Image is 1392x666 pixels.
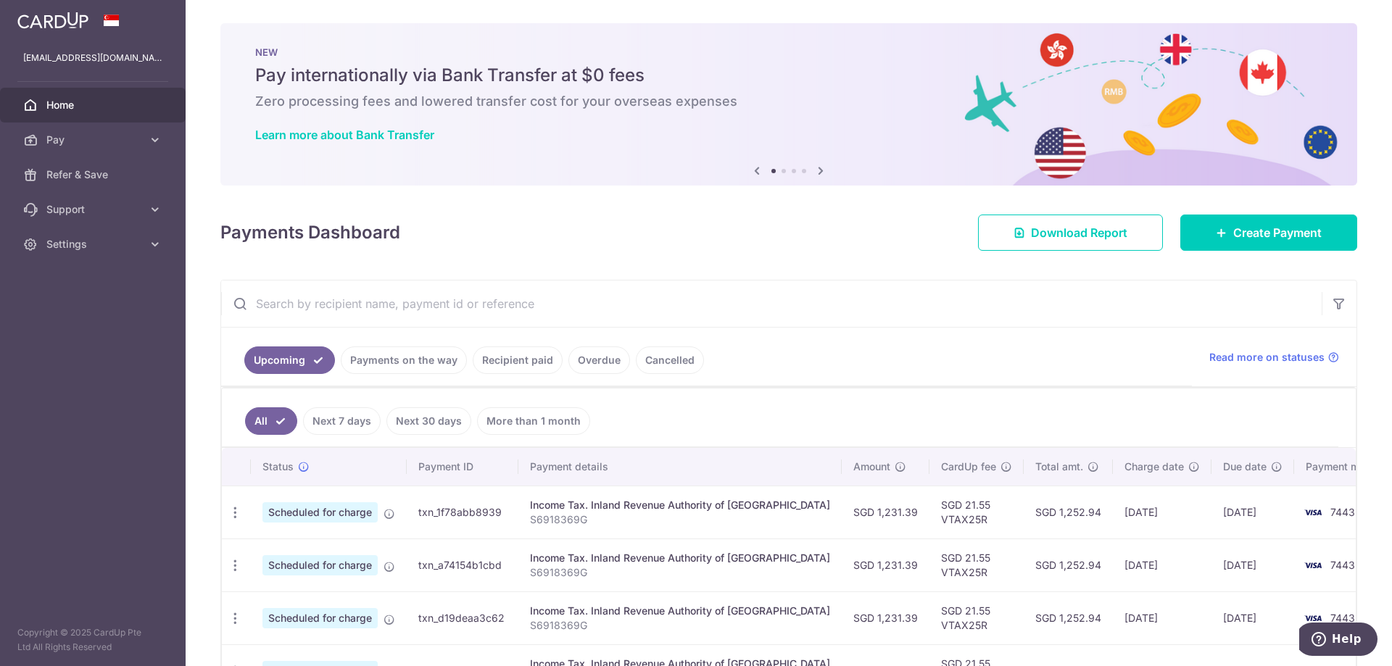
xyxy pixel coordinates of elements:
h5: Pay internationally via Bank Transfer at $0 fees [255,64,1322,87]
img: Bank transfer banner [220,23,1357,186]
td: [DATE] [1211,486,1294,538]
th: Payment details [518,448,842,486]
td: txn_1f78abb8939 [407,486,518,538]
a: Learn more about Bank Transfer [255,128,434,142]
span: Create Payment [1233,224,1322,241]
td: SGD 1,252.94 [1024,538,1113,591]
td: [DATE] [1211,591,1294,644]
td: SGD 1,252.94 [1024,591,1113,644]
input: Search by recipient name, payment id or reference [221,280,1322,327]
span: Home [46,98,142,112]
span: Status [262,459,294,474]
a: More than 1 month [477,407,590,435]
td: SGD 1,231.39 [842,591,929,644]
span: 7443 [1330,612,1355,624]
span: Settings [46,237,142,251]
span: Charge date [1124,459,1184,474]
td: [DATE] [1113,486,1211,538]
td: SGD 21.55 VTAX25R [929,538,1024,591]
td: txn_d19deaa3c62 [407,591,518,644]
div: Income Tax. Inland Revenue Authority of [GEOGRAPHIC_DATA] [530,604,830,618]
div: Income Tax. Inland Revenue Authority of [GEOGRAPHIC_DATA] [530,498,830,512]
span: Download Report [1031,224,1127,241]
span: Amount [853,459,890,474]
td: [DATE] [1211,538,1294,591]
td: SGD 21.55 VTAX25R [929,486,1024,538]
img: Bank Card [1298,504,1327,521]
span: Pay [46,133,142,147]
p: NEW [255,46,1322,58]
a: Upcoming [244,346,335,374]
a: Next 7 days [303,407,381,435]
a: Create Payment [1180,215,1357,251]
span: 7443 [1330,559,1355,571]
a: Recipient paid [473,346,563,374]
a: Next 30 days [386,407,471,435]
img: CardUp [17,12,88,29]
span: Scheduled for charge [262,502,378,523]
span: Support [46,202,142,217]
img: Bank Card [1298,557,1327,574]
span: Read more on statuses [1209,350,1325,365]
td: SGD 1,252.94 [1024,486,1113,538]
a: Overdue [568,346,630,374]
td: txn_a74154b1cbd [407,538,518,591]
img: Bank Card [1298,609,1327,627]
p: S6918369G [530,565,830,580]
td: SGD 1,231.39 [842,538,929,591]
h6: Zero processing fees and lowered transfer cost for your overseas expenses [255,93,1322,110]
th: Payment ID [407,448,518,486]
span: Scheduled for charge [262,608,378,628]
a: Download Report [978,215,1163,251]
h4: Payments Dashboard [220,220,400,246]
td: SGD 1,231.39 [842,486,929,538]
span: Scheduled for charge [262,555,378,575]
p: S6918369G [530,618,830,633]
p: [EMAIL_ADDRESS][DOMAIN_NAME] [23,51,162,65]
td: SGD 21.55 VTAX25R [929,591,1024,644]
a: Payments on the way [341,346,467,374]
p: S6918369G [530,512,830,527]
span: Refer & Save [46,167,142,182]
a: Read more on statuses [1209,350,1339,365]
div: Income Tax. Inland Revenue Authority of [GEOGRAPHIC_DATA] [530,551,830,565]
span: CardUp fee [941,459,996,474]
span: Due date [1223,459,1267,474]
span: 7443 [1330,506,1355,518]
td: [DATE] [1113,538,1211,591]
iframe: Opens a widget where you can find more information [1299,623,1377,659]
a: All [245,407,297,435]
td: [DATE] [1113,591,1211,644]
span: Total amt. [1035,459,1083,474]
a: Cancelled [636,346,704,374]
